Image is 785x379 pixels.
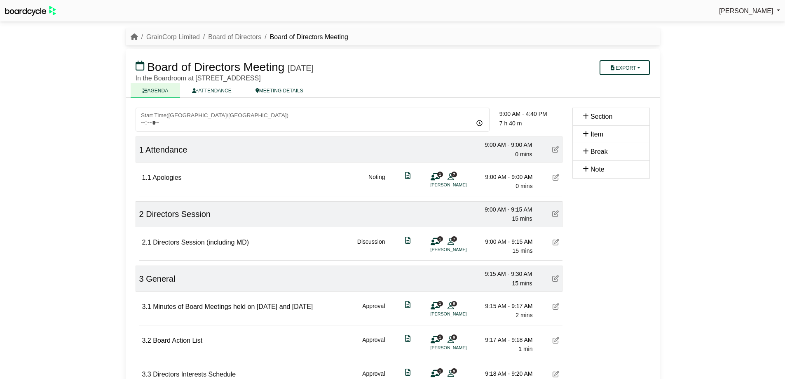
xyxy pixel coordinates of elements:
div: 9:00 AM - 9:00 AM [475,172,533,181]
li: [PERSON_NAME] [431,311,492,318]
span: [PERSON_NAME] [719,7,773,14]
div: 9:00 AM - 4:40 PM [499,109,562,118]
span: 1 [437,172,443,177]
div: 9:17 AM - 9:18 AM [475,335,533,344]
span: Section [591,113,612,120]
span: Apologies [152,174,181,181]
span: 9 [451,368,457,374]
span: 15 mins [512,215,532,222]
span: 2 [139,210,144,219]
div: Approval [362,335,385,354]
span: 3.2 [142,337,151,344]
div: 9:00 AM - 9:15 AM [475,237,533,246]
span: Minutes of Board Meetings held on [DATE] and [DATE] [153,303,313,310]
div: 9:18 AM - 9:20 AM [475,369,533,378]
span: 1.1 [142,174,151,181]
span: 3 [139,274,144,283]
span: 1 [437,334,443,340]
div: 9:00 AM - 9:00 AM [475,140,532,149]
li: [PERSON_NAME] [431,344,492,351]
span: Directors Interests Schedule [153,371,236,378]
span: Attendance [145,145,187,154]
a: MEETING DETAILS [244,83,315,98]
span: 0 mins [515,151,532,158]
span: Directors Session [146,210,211,219]
a: AGENDA [131,83,180,98]
span: 15 mins [512,280,532,287]
span: 2 mins [516,312,532,318]
span: 1 min [518,346,532,352]
div: Noting [368,172,385,191]
span: 1 [437,236,443,242]
a: GrainCorp Limited [146,33,200,40]
span: 3.1 [142,303,151,310]
a: ATTENDANCE [180,83,243,98]
span: Break [591,148,608,155]
span: 1 [437,301,443,306]
span: 3.3 [142,371,151,378]
span: Directors Session (including MD) [153,239,249,246]
div: [DATE] [288,63,314,73]
a: Board of Directors [208,33,261,40]
div: Discussion [357,237,385,256]
span: 7 h 40 m [499,120,522,127]
img: BoardcycleBlackGreen-aaafeed430059cb809a45853b8cf6d952af9d84e6e89e1f1685b34bfd5cb7d64.svg [5,6,56,16]
div: 9:00 AM - 9:15 AM [475,205,532,214]
span: 7 [451,236,457,242]
span: Board of Directors Meeting [147,61,284,73]
button: Export [600,60,649,75]
span: 1 [139,145,144,154]
li: [PERSON_NAME] [431,181,492,188]
span: 1 [437,368,443,374]
span: In the Boardroom at [STREET_ADDRESS] [136,75,261,82]
span: 15 mins [512,247,532,254]
nav: breadcrumb [131,32,348,42]
span: 0 mins [516,183,532,189]
div: 9:15 AM - 9:30 AM [475,269,532,278]
li: Board of Directors Meeting [261,32,348,42]
span: 7 [451,172,457,177]
a: [PERSON_NAME] [719,6,780,16]
li: [PERSON_NAME] [431,246,492,253]
span: 9 [451,334,457,340]
span: 9 [451,301,457,306]
span: 2.1 [142,239,151,246]
span: Board Action List [153,337,202,344]
span: Item [591,131,603,138]
div: Approval [362,301,385,320]
span: Note [591,166,605,173]
div: 9:15 AM - 9:17 AM [475,301,533,311]
span: General [146,274,175,283]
